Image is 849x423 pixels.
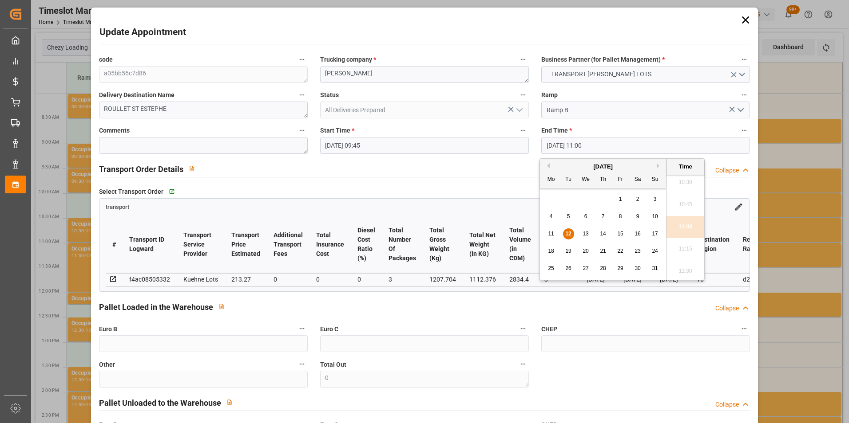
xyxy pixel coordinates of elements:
div: Collapse [715,166,739,175]
span: 14 [600,231,606,237]
th: Additional Transport Fees [267,216,309,273]
div: Choose Monday, August 11th, 2025 [546,228,557,239]
button: Other [296,358,308,370]
span: 12 [565,231,571,237]
span: transport [106,204,129,210]
div: Choose Saturday, August 16th, 2025 [632,228,643,239]
button: Status [517,89,529,101]
div: Choose Thursday, August 28th, 2025 [598,263,609,274]
span: 8 [619,213,622,219]
span: Status [320,90,339,100]
th: Recommended Rate Code [736,216,792,273]
span: 13 [583,231,588,237]
div: Choose Wednesday, August 13th, 2025 [580,228,591,239]
div: Choose Thursday, August 7th, 2025 [598,211,609,222]
div: Choose Monday, August 4th, 2025 [546,211,557,222]
button: Next Month [657,163,662,168]
span: 15 [617,231,623,237]
div: 3 [389,274,416,285]
div: Choose Wednesday, August 27th, 2025 [580,263,591,274]
span: Trucking company [320,55,376,64]
div: Choose Saturday, August 2nd, 2025 [632,194,643,205]
div: Choose Monday, August 25th, 2025 [546,263,557,274]
div: Fr [615,174,626,185]
span: Total Out [320,360,346,369]
div: 0 [357,274,375,285]
div: month 2025-08 [543,191,664,277]
button: Comments [296,125,308,136]
span: 1 [619,196,622,202]
div: Choose Wednesday, August 6th, 2025 [580,211,591,222]
div: Su [650,174,661,185]
th: Transport Price Estimated [225,216,267,273]
span: TRANSPORT [PERSON_NAME] LOTS [547,70,656,79]
span: Euro B [99,325,117,334]
div: Choose Sunday, August 24th, 2025 [650,246,661,257]
span: 2 [636,196,639,202]
span: Other [99,360,115,369]
span: 7 [602,213,605,219]
div: f4ac08505332 [129,274,170,285]
th: Destination Region [690,216,736,273]
textarea: 0 [320,371,529,388]
span: 9 [636,213,639,219]
div: 0 [316,274,344,285]
th: Total Net Weight (in KG) [463,216,503,273]
div: Th [598,174,609,185]
div: Choose Tuesday, August 26th, 2025 [563,263,574,274]
div: Choose Thursday, August 14th, 2025 [598,228,609,239]
span: Delivery Destination Name [99,90,175,100]
th: Total Gross Weight (Kg) [423,216,463,273]
th: Total Volume (in CDM) [503,216,538,273]
div: Choose Friday, August 8th, 2025 [615,211,626,222]
button: Total Out [517,358,529,370]
span: Start Time [320,126,354,135]
div: Choose Friday, August 29th, 2025 [615,263,626,274]
div: d2e037517bf7 [743,274,786,285]
span: 21 [600,248,606,254]
div: 1207.704 [429,274,456,285]
span: 17 [652,231,658,237]
span: 23 [635,248,640,254]
button: View description [183,160,200,177]
div: Kuehne Lots [183,274,218,285]
div: [DATE] [540,162,666,171]
div: Choose Monday, August 18th, 2025 [546,246,557,257]
div: Choose Friday, August 15th, 2025 [615,228,626,239]
th: Transport Service Provider [177,216,225,273]
button: End Time * [738,125,750,136]
button: View description [221,394,238,411]
button: View description [213,298,230,315]
span: 27 [583,265,588,271]
div: Sa [632,174,643,185]
span: 19 [565,248,571,254]
span: Ramp [541,90,558,100]
div: Choose Sunday, August 3rd, 2025 [650,194,661,205]
button: Delivery Destination Name [296,89,308,101]
button: open menu [734,103,747,117]
span: 25 [548,265,554,271]
div: 213.27 [231,274,260,285]
span: code [99,55,113,64]
div: Choose Sunday, August 31st, 2025 [650,263,661,274]
th: Total Number Of Packages [382,216,423,273]
h2: Pallet Loaded in the Warehouse [99,301,213,313]
th: Estimated Pallet Places [538,216,580,273]
button: Business Partner (for Pallet Management) * [738,54,750,65]
div: Choose Saturday, August 9th, 2025 [632,211,643,222]
button: CHEP [738,323,750,334]
span: Select Transport Order [99,187,163,196]
span: CHEP [541,325,557,334]
span: 26 [565,265,571,271]
div: 16 [697,274,730,285]
input: Type to search/select [541,102,750,118]
div: 0 [274,274,303,285]
div: Choose Saturday, August 23rd, 2025 [632,246,643,257]
div: Time [669,162,702,171]
span: 22 [617,248,623,254]
div: We [580,174,591,185]
span: Euro C [320,325,338,334]
div: Choose Tuesday, August 19th, 2025 [563,246,574,257]
button: Previous Month [544,163,550,168]
div: Choose Wednesday, August 20th, 2025 [580,246,591,257]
